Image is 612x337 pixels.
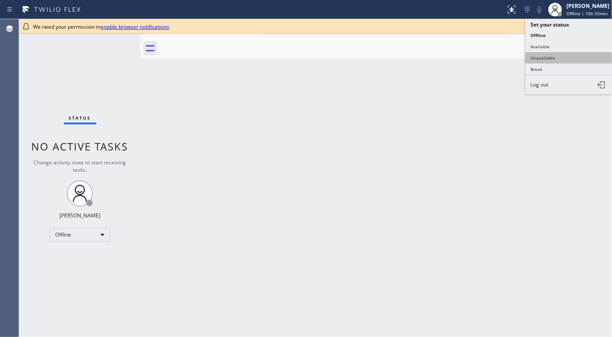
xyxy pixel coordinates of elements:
[101,23,169,30] a: enable browser notifications
[33,23,169,30] span: We need your permission to
[32,139,128,153] span: No active tasks
[59,212,100,219] div: [PERSON_NAME]
[566,10,608,17] span: Offline | 16h 55min
[49,228,110,242] div: Offline
[533,3,546,16] button: Mute
[69,115,91,121] span: Status
[34,159,126,174] span: Change activity state to start receiving tasks.
[566,2,609,10] div: [PERSON_NAME]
